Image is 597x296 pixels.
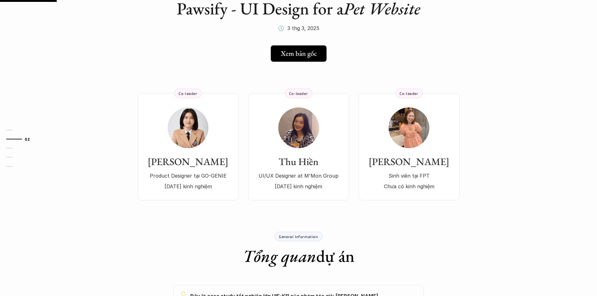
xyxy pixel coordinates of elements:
[179,91,197,96] p: Co-leader
[281,49,317,58] h5: Xem bản gốc
[25,137,30,141] strong: 02
[6,135,36,143] a: 02
[289,91,308,96] p: Co-leader
[279,234,318,239] p: General Information
[254,156,343,168] h3: Thu Hiền
[144,171,233,180] p: Product Designer tại GO-GENIE
[254,171,343,180] p: UI/UX Designer at M'Mon Group
[271,45,327,62] a: Xem bản gốc
[243,246,354,266] h1: dự án
[359,93,460,200] a: [PERSON_NAME]Sinh viên tại FPTChưa có kinh nghiệmCo-leader
[365,182,453,191] p: Chưa có kinh nghiệm
[365,156,453,168] h3: [PERSON_NAME]
[144,156,233,168] h3: [PERSON_NAME]
[243,245,316,267] em: Tổng quan
[144,182,233,191] p: [DATE] kinh nghiệm
[138,93,239,200] a: [PERSON_NAME]Product Designer tại GO-GENIE[DATE] kinh nghiệmCo-leader
[278,23,319,33] p: 🕔 3 thg 3, 2025
[400,91,418,96] p: Co-leader
[254,182,343,191] p: [DATE] kinh nghiệm
[365,171,453,180] p: Sinh viên tại FPT
[248,93,349,200] a: Thu HiềnUI/UX Designer at M'Mon Group[DATE] kinh nghiệmCo-leader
